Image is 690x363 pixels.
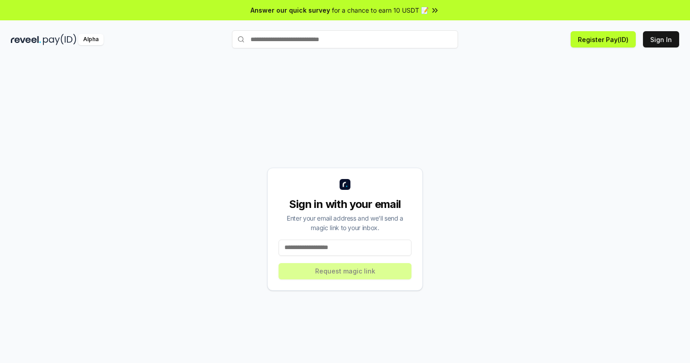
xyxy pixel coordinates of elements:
span: for a chance to earn 10 USDT 📝 [332,5,429,15]
div: Sign in with your email [279,197,411,212]
img: reveel_dark [11,34,41,45]
span: Answer our quick survey [250,5,330,15]
div: Enter your email address and we’ll send a magic link to your inbox. [279,213,411,232]
button: Register Pay(ID) [571,31,636,47]
img: pay_id [43,34,76,45]
button: Sign In [643,31,679,47]
img: logo_small [340,179,350,190]
div: Alpha [78,34,104,45]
